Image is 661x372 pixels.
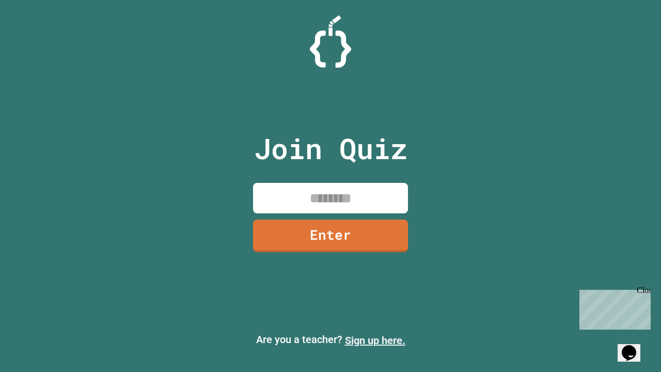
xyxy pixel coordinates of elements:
iframe: chat widget [575,286,651,330]
a: Enter [253,220,408,252]
iframe: chat widget [618,331,651,362]
div: Chat with us now!Close [4,4,71,66]
p: Join Quiz [254,127,407,170]
img: Logo.svg [310,16,351,68]
p: Are you a teacher? [8,332,653,348]
a: Sign up here. [345,334,405,347]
